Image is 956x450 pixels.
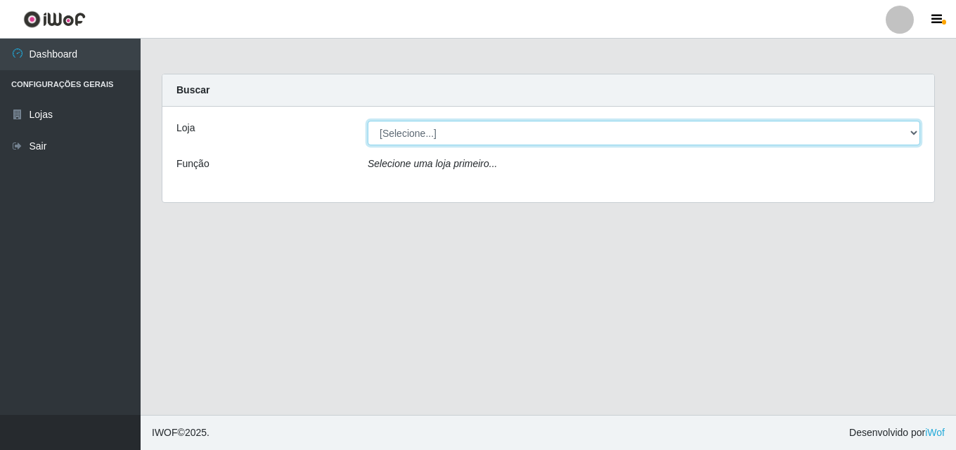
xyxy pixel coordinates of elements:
[152,427,178,438] span: IWOF
[849,425,945,440] span: Desenvolvido por
[176,121,195,135] label: Loja
[176,84,209,95] strong: Buscar
[176,157,209,171] label: Função
[925,427,945,438] a: iWof
[23,11,86,28] img: CoreUI Logo
[368,158,497,169] i: Selecione uma loja primeiro...
[152,425,209,440] span: © 2025 .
